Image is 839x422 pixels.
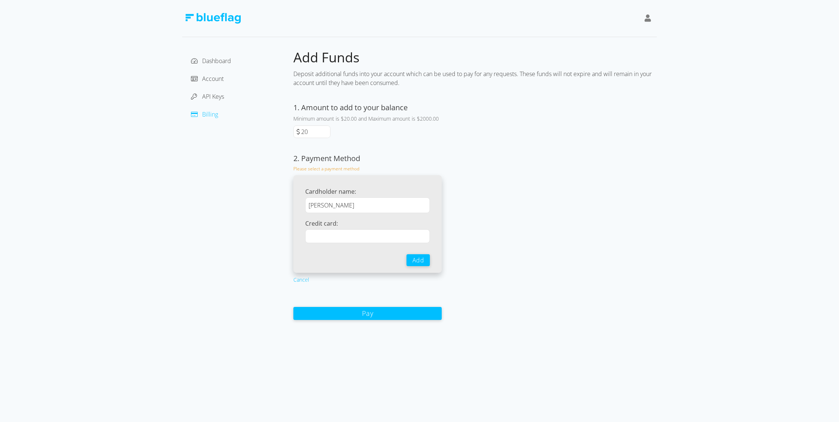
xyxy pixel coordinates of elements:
label: Credit card: [305,219,338,228]
img: Blue Flag Logo [185,13,241,24]
span: Billing [202,110,218,118]
div: Deposit additional funds into your account which can be used to pay for any requests. These funds... [293,66,657,90]
div: Minimum amount is $20.00 and Maximum amount is $2000.00 [293,115,442,122]
input: John Smith [305,197,430,213]
a: Billing [191,110,218,118]
div: Please select a payment method [293,166,442,172]
button: Add [407,254,430,266]
label: 1. Amount to add to your balance [293,102,408,112]
a: API Keys [191,92,224,101]
span: Add Funds [293,48,359,66]
iframe: Secure card payment input frame [307,233,428,240]
span: Dashboard [202,57,231,65]
a: Dashboard [191,57,231,65]
span: API Keys [202,92,224,101]
button: Pay [293,307,442,320]
label: Cardholder name: [305,187,356,196]
label: 2. Payment Method [293,153,360,163]
a: Account [191,75,224,83]
div: Cancel [293,276,442,284]
span: Account [202,75,224,83]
